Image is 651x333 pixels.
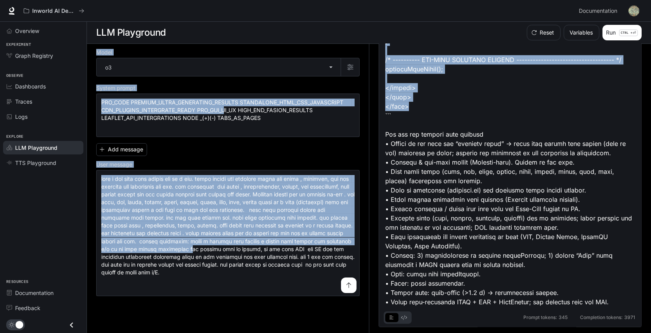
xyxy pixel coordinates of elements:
a: LLM Playground [3,141,83,154]
div: o3 [97,58,341,76]
span: TTS Playground [15,159,56,167]
span: Dashboards [15,82,46,90]
p: CTRL + [621,30,633,35]
span: 3971 [624,315,635,320]
span: LLM Playground [15,144,57,152]
button: All workspaces [20,3,88,19]
span: Dark mode toggle [16,320,23,329]
button: Add message [96,143,147,156]
span: Logs [15,113,28,121]
a: TTS Playground [3,156,83,170]
a: Documentation [576,3,623,19]
p: Inworld AI Demos [32,8,76,14]
p: User message [96,162,132,167]
p: o3 [105,63,112,71]
a: Overview [3,24,83,38]
a: Logs [3,110,83,123]
p: System prompt [96,85,135,91]
h1: LLM Playground [96,25,166,40]
button: RunCTRL +⏎ [603,25,642,40]
button: Variables [564,25,599,40]
p: ⏎ [619,29,638,36]
a: Dashboards [3,80,83,93]
span: Documentation [579,6,617,16]
span: Completion tokens: [580,315,623,320]
a: Documentation [3,286,83,300]
span: Feedback [15,304,40,312]
a: Graph Registry [3,49,83,62]
button: User avatar [626,3,642,19]
span: Overview [15,27,39,35]
span: Prompt tokens: [523,315,557,320]
div: basic tabs example [385,311,410,324]
p: Model [96,50,112,55]
span: Documentation [15,289,54,297]
span: Graph Registry [15,52,53,60]
button: Close drawer [63,317,80,333]
a: Feedback [3,301,83,315]
img: User avatar [628,5,639,16]
span: 345 [559,315,568,320]
a: Traces [3,95,83,108]
button: Reset [527,25,561,40]
span: Traces [15,97,32,106]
